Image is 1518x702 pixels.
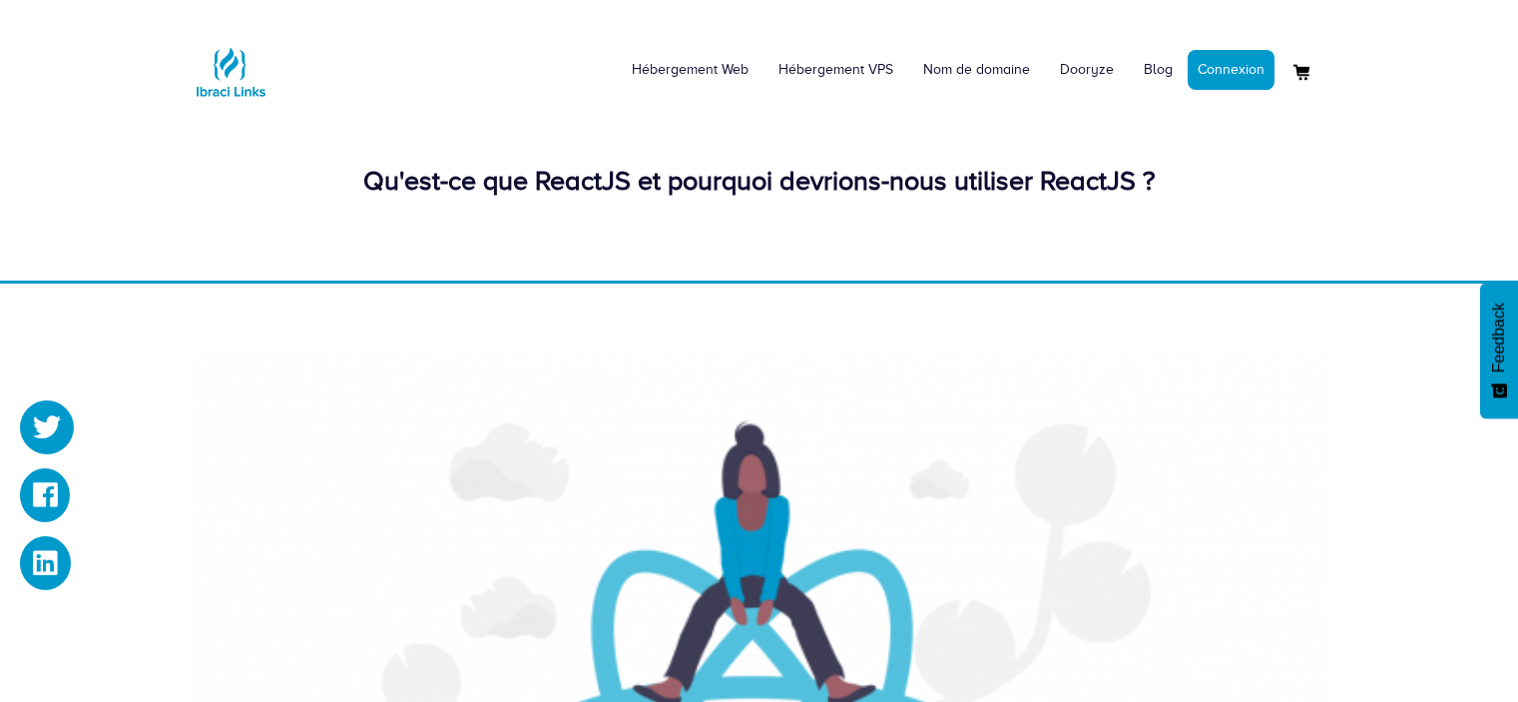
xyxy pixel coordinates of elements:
[763,40,908,100] a: Hébergement VPS
[191,162,1328,201] div: Qu'est-ce que ReactJS et pourquoi devrions-nous utiliser ReactJS ?
[1045,40,1129,100] a: Dooryze
[908,40,1045,100] a: Nom de domaine
[1188,50,1274,90] a: Connexion
[191,32,270,112] img: Logo Ibraci Links
[617,40,763,100] a: Hébergement Web
[1129,40,1188,100] a: Blog
[1480,283,1518,418] button: Feedback - Afficher l’enquête
[191,15,270,112] a: Logo Ibraci Links
[1490,303,1508,372] span: Feedback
